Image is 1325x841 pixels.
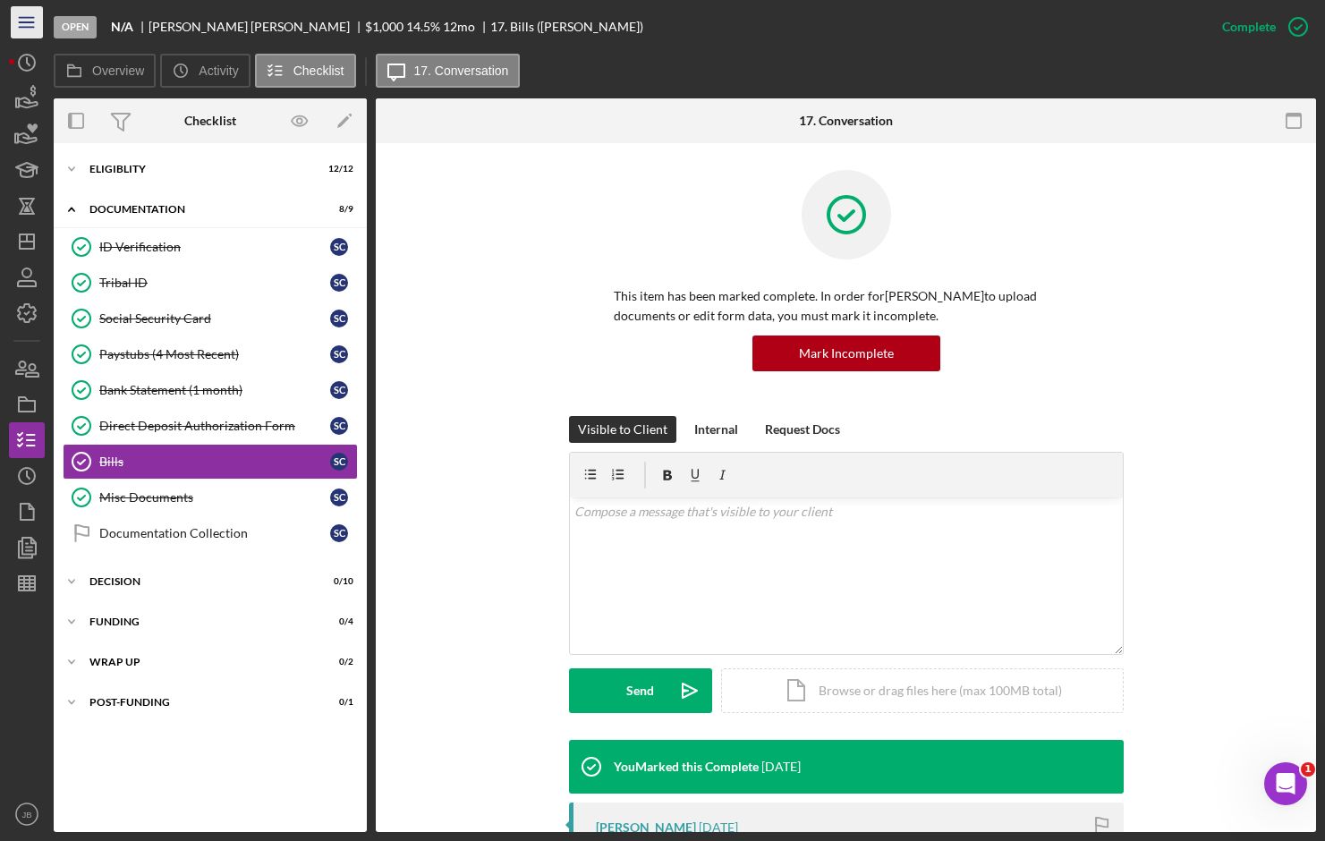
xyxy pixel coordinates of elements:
[99,240,330,254] div: ID Verification
[63,265,358,301] a: Tribal IDSC
[99,311,330,326] div: Social Security Card
[614,760,759,774] div: You Marked this Complete
[63,444,358,480] a: BillsSC
[321,697,353,708] div: 0 / 1
[490,20,643,34] div: 17. Bills ([PERSON_NAME])
[1204,9,1316,45] button: Complete
[89,616,309,627] div: Funding
[330,310,348,327] div: S C
[54,16,97,38] div: Open
[99,526,330,540] div: Documentation Collection
[330,381,348,399] div: S C
[321,657,353,667] div: 0 / 2
[99,490,330,505] div: Misc Documents
[321,164,353,174] div: 12 / 12
[699,820,738,835] time: 2025-09-30 18:32
[330,345,348,363] div: S C
[694,416,738,443] div: Internal
[761,760,801,774] time: 2025-09-30 18:34
[799,114,893,128] div: 17. Conversation
[1301,762,1315,777] span: 1
[756,416,849,443] button: Request Docs
[89,657,309,667] div: Wrap up
[626,668,654,713] div: Send
[685,416,747,443] button: Internal
[321,204,353,215] div: 8 / 9
[184,114,236,128] div: Checklist
[160,54,250,88] button: Activity
[149,20,365,34] div: [PERSON_NAME] [PERSON_NAME]
[321,616,353,627] div: 0 / 4
[99,383,330,397] div: Bank Statement (1 month)
[63,408,358,444] a: Direct Deposit Authorization FormSC
[199,64,238,78] label: Activity
[99,347,330,361] div: Paystubs (4 Most Recent)
[765,416,840,443] div: Request Docs
[89,576,309,587] div: Decision
[596,820,696,835] div: [PERSON_NAME]
[330,274,348,292] div: S C
[330,488,348,506] div: S C
[111,20,133,34] b: N/A
[1264,762,1307,805] iframe: Intercom live chat
[9,796,45,832] button: JB
[330,238,348,256] div: S C
[569,416,676,443] button: Visible to Client
[21,810,31,820] text: JB
[63,372,358,408] a: Bank Statement (1 month)SC
[330,453,348,471] div: S C
[63,515,358,551] a: Documentation CollectionSC
[578,416,667,443] div: Visible to Client
[799,336,894,371] div: Mark Incomplete
[752,336,940,371] button: Mark Incomplete
[99,276,330,290] div: Tribal ID
[255,54,356,88] button: Checklist
[614,286,1079,327] p: This item has been marked complete. In order for [PERSON_NAME] to upload documents or edit form d...
[414,64,509,78] label: 17. Conversation
[63,301,358,336] a: Social Security CardSC
[63,480,358,515] a: Misc DocumentsSC
[376,54,521,88] button: 17. Conversation
[99,454,330,469] div: Bills
[293,64,344,78] label: Checklist
[330,524,348,542] div: S C
[63,229,358,265] a: ID VerificationSC
[443,20,475,34] div: 12 mo
[89,697,309,708] div: Post-Funding
[89,164,309,174] div: Eligiblity
[92,64,144,78] label: Overview
[89,204,309,215] div: Documentation
[365,19,403,34] span: $1,000
[63,336,358,372] a: Paystubs (4 Most Recent)SC
[1222,9,1276,45] div: Complete
[569,668,712,713] button: Send
[321,576,353,587] div: 0 / 10
[99,419,330,433] div: Direct Deposit Authorization Form
[330,417,348,435] div: S C
[54,54,156,88] button: Overview
[406,20,440,34] div: 14.5 %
